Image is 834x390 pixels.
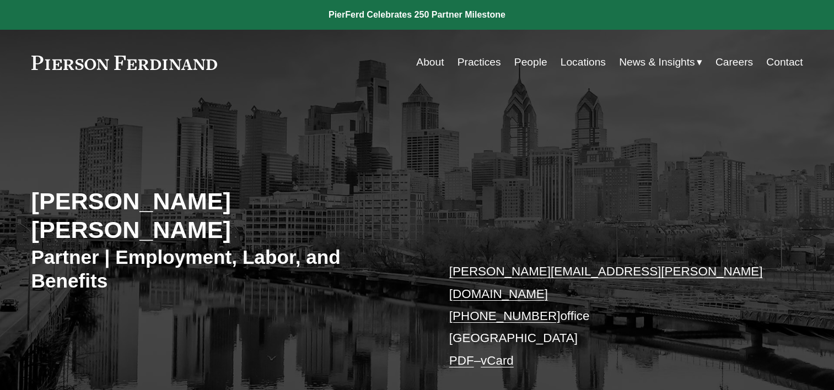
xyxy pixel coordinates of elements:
[458,52,501,73] a: Practices
[619,53,695,72] span: News & Insights
[31,245,417,293] h3: Partner | Employment, Labor, and Benefits
[766,52,803,73] a: Contact
[31,187,417,245] h2: [PERSON_NAME] [PERSON_NAME]
[449,354,474,367] a: PDF
[481,354,514,367] a: vCard
[449,309,561,323] a: [PHONE_NUMBER]
[619,52,702,73] a: folder dropdown
[514,52,547,73] a: People
[449,261,771,372] p: office [GEOGRAPHIC_DATA] –
[561,52,606,73] a: Locations
[715,52,753,73] a: Careers
[416,52,444,73] a: About
[449,264,763,300] a: [PERSON_NAME][EMAIL_ADDRESS][PERSON_NAME][DOMAIN_NAME]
